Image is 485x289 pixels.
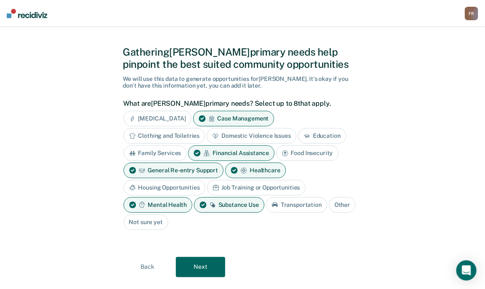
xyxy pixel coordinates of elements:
button: FR [465,7,478,20]
div: F R [465,7,478,20]
div: Transportation [266,197,327,213]
div: Family Services [124,145,187,161]
div: Clothing and Toiletries [124,128,205,144]
button: Next [176,257,225,277]
div: We will use this data to generate opportunities for [PERSON_NAME] . It's okay if you don't have t... [123,75,362,90]
label: What are [PERSON_NAME] primary needs? Select up to 8 that apply. [124,99,358,107]
div: [MEDICAL_DATA] [124,111,191,126]
div: Not sure yet [124,214,168,230]
button: Back [123,257,172,277]
div: Food Insecurity [276,145,339,161]
div: Open Intercom Messenger [456,260,477,281]
div: Mental Health [124,197,192,213]
div: Other [329,197,356,213]
div: Domestic Violence Issues [207,128,296,144]
div: Case Management [193,111,275,126]
div: Gathering [PERSON_NAME] primary needs help pinpoint the best suited community opportunities [123,46,362,70]
div: Housing Opportunities [124,180,205,195]
div: Job Training or Opportunities [207,180,306,195]
div: General Re-entry Support [124,163,224,178]
div: Healthcare [225,163,286,178]
img: Recidiviz [7,9,47,18]
div: Financial Assistance [188,145,274,161]
div: Substance Use [194,197,264,213]
div: Education [298,128,346,144]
